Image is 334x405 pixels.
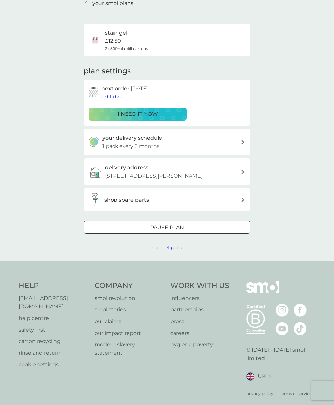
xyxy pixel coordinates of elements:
a: carton recycling [19,337,88,346]
a: hygiene poverty [170,340,229,349]
button: shop spare parts [84,188,250,211]
span: [DATE] [131,85,148,92]
button: your delivery schedule1 pack every 6 months [84,129,250,155]
h3: your delivery schedule [102,134,162,142]
a: partnerships [170,306,229,314]
a: our impact report [95,329,164,337]
a: cookie settings [19,360,88,369]
a: terms of service [280,390,311,397]
p: © [DATE] - [DATE] smol limited [246,346,316,362]
p: [STREET_ADDRESS][PERSON_NAME] [105,172,203,180]
h4: Help [19,281,88,291]
a: rinse and return [19,349,88,357]
a: privacy policy [246,390,273,397]
a: press [170,317,229,326]
a: smol stories [95,306,164,314]
span: edit date [101,94,125,100]
h2: plan settings [84,66,131,76]
p: Pause plan [150,223,184,232]
span: cancel plan [152,245,182,251]
a: safety first [19,326,88,334]
h4: Work With Us [170,281,229,291]
button: edit date [101,93,125,101]
img: visit the smol Youtube page [276,322,289,335]
button: i need it now [89,108,187,121]
a: careers [170,329,229,337]
p: £12.50 [105,37,121,45]
h2: next order [101,84,148,93]
a: delivery address[STREET_ADDRESS][PERSON_NAME] [84,158,250,185]
img: smol [246,281,279,303]
img: stain gel [89,34,102,47]
button: cancel plan [152,244,182,252]
h3: shop spare parts [104,196,149,204]
img: visit the smol Instagram page [276,304,289,317]
button: Pause plan [84,221,250,234]
h4: Company [95,281,164,291]
img: visit the smol Tiktok page [294,322,307,335]
a: smol revolution [95,294,164,303]
h3: delivery address [105,163,148,172]
img: visit the smol Facebook page [294,304,307,317]
a: our claims [95,317,164,326]
a: help centre [19,314,88,322]
a: influencers [170,294,229,303]
span: UK [258,372,266,381]
img: select a new location [269,375,271,378]
img: UK flag [246,372,254,381]
p: i need it now [118,110,158,118]
a: modern slavery statement [95,340,164,357]
a: [EMAIL_ADDRESS][DOMAIN_NAME] [19,294,88,311]
p: 1 pack every 6 months [102,142,159,151]
span: 2x 500ml refill cartons [105,45,148,52]
h6: stain gel [105,29,127,37]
